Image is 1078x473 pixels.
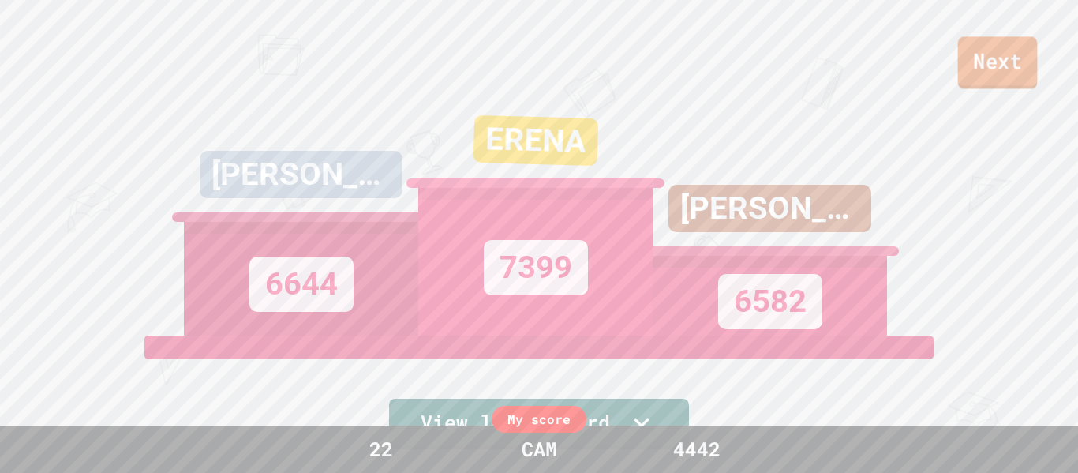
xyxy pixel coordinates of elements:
[718,274,822,329] div: 6582
[668,185,871,232] div: [PERSON_NAME]
[506,434,573,464] div: CAM
[473,115,599,166] div: ERENA
[389,399,689,449] a: View leaderboard
[492,406,586,433] div: My score
[200,151,402,198] div: [PERSON_NAME]
[484,240,588,295] div: 7399
[322,434,440,464] div: 22
[958,36,1038,88] a: Next
[638,434,756,464] div: 4442
[249,257,354,312] div: 6644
